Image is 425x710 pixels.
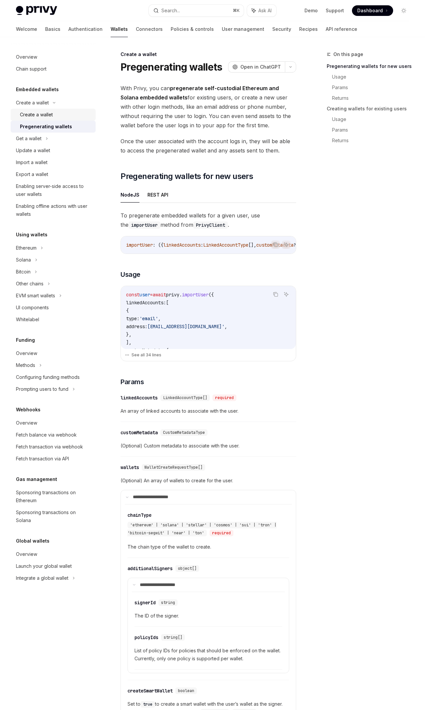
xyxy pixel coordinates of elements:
span: string [161,600,175,605]
a: API reference [326,21,357,37]
div: Other chains [16,280,43,288]
div: Fetch balance via webhook [16,431,77,439]
h5: Gas management [16,475,57,483]
div: Fetch transaction via API [16,455,69,463]
span: Params [121,377,144,386]
span: Open in ChatGPT [240,64,281,70]
span: , [158,316,161,322]
code: true [140,701,155,708]
div: Integrate a global wallet [16,574,68,582]
div: UI components [16,304,49,312]
a: Overview [11,347,96,359]
span: }, [126,331,131,337]
span: (Optional) An array of wallets to create for the user. [121,477,296,485]
a: Export a wallet [11,168,96,180]
span: = [150,292,153,298]
span: [ [166,300,169,306]
div: Chain support [16,65,46,73]
div: required [212,394,236,401]
a: Policies & controls [171,21,214,37]
div: Enabling offline actions with user wallets [16,202,92,218]
div: additionalSigners [127,565,173,572]
a: Overview [11,548,96,560]
h5: Using wallets [16,231,47,239]
a: Enabling offline actions with user wallets [11,200,96,220]
a: Fetch transaction via webhook [11,441,96,453]
a: Overview [11,51,96,63]
div: Create a wallet [121,51,296,58]
button: Ask AI [247,5,276,17]
div: Pregenerating wallets [20,123,72,131]
span: { [166,347,169,353]
a: Basics [45,21,60,37]
span: List of policy IDs for policies that should be enforced on the wallet. Currently, only one policy... [134,647,282,663]
span: : [201,242,203,248]
div: Ethereum [16,244,37,252]
span: object[] [178,566,197,571]
div: Bitcoin [16,268,31,276]
a: Creating wallets for existing users [327,103,414,114]
span: ({ [209,292,214,298]
span: ⌘ K [233,8,240,13]
span: user [139,292,150,298]
a: Configuring funding methods [11,371,96,383]
img: light logo [16,6,57,15]
span: linkedAccounts: [126,300,166,306]
div: Enabling server-side access to user wallets [16,182,92,198]
a: Chain support [11,63,96,75]
span: (Optional) Custom metadata to associate with the user. [121,442,296,450]
div: Overview [16,419,37,427]
code: importUser [128,221,160,229]
h5: Funding [16,336,35,344]
div: Create a wallet [16,99,49,107]
button: REST API [147,187,168,203]
div: Whitelabel [16,316,39,324]
span: type: [126,316,139,322]
a: Welcome [16,21,37,37]
a: Sponsoring transactions on Solana [11,506,96,526]
span: privy [166,292,179,298]
div: Get a wallet [16,135,42,143]
span: { [126,308,129,314]
h5: Embedded wallets [16,86,59,93]
div: Sponsoring transactions on Ethereum [16,489,92,504]
button: Copy the contents from the code block [271,290,280,299]
span: To pregenerate embedded wallets for a given user, use the method from . [121,211,296,229]
a: Security [272,21,291,37]
span: customMetadata [256,242,294,248]
button: Open in ChatGPT [228,61,285,73]
a: Update a wallet [11,145,96,156]
span: Once the user associated with the account logs in, they will be able to access the pregenerated w... [121,137,296,155]
span: customMetadata: [126,347,166,353]
span: The ID of the signer. [134,612,282,620]
span: await [153,292,166,298]
div: Search... [161,7,180,15]
span: linkedAccounts [163,242,201,248]
div: Solana [16,256,31,264]
code: PrivyClient [193,221,228,229]
a: Fetch transaction via API [11,453,96,465]
button: See all 34 lines [125,350,292,360]
a: Demo [304,7,318,14]
div: wallets [121,464,139,471]
a: Usage [332,72,414,82]
a: User management [222,21,264,37]
div: createSmartWallet [127,687,173,694]
a: Pregenerating wallets [11,121,96,133]
a: Returns [332,93,414,103]
span: Dashboard [357,7,383,14]
h5: Webhooks [16,406,41,414]
span: The chain type of the wallet to create. [127,543,289,551]
span: CustomMetadataType [163,430,205,435]
div: signerId [134,599,156,606]
a: Returns [332,135,414,146]
button: Toggle dark mode [398,5,409,16]
span: WalletCreateRequestType[] [144,465,203,470]
a: Recipes [299,21,318,37]
div: chainType [127,512,151,518]
h5: Global wallets [16,537,49,545]
span: , [224,324,227,329]
a: Wallets [111,21,128,37]
div: Overview [16,53,37,61]
div: Overview [16,550,37,558]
